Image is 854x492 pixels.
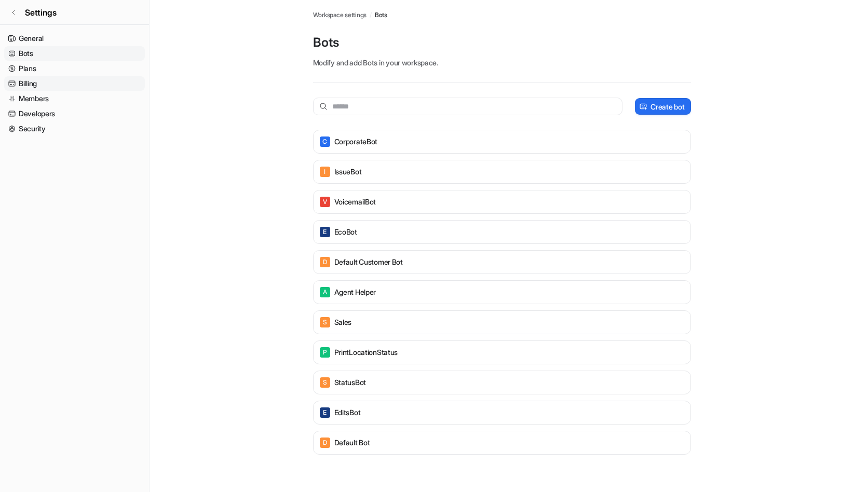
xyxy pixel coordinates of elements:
a: Developers [4,106,145,121]
span: D [320,438,330,448]
span: A [320,287,330,297]
span: S [320,317,330,327]
p: Default Customer Bot [334,257,403,267]
span: S [320,377,330,388]
a: General [4,31,145,46]
span: C [320,136,330,147]
span: E [320,227,330,237]
p: IssueBot [334,167,362,177]
a: Bots [375,10,387,20]
p: CorporateBot [334,136,378,147]
p: VoicemailBot [334,197,376,207]
span: V [320,197,330,207]
a: Plans [4,61,145,76]
span: E [320,407,330,418]
span: D [320,257,330,267]
p: Sales [334,317,352,327]
a: Members [4,91,145,106]
span: P [320,347,330,358]
p: Bots [313,34,691,51]
span: Settings [25,6,57,19]
p: Create bot [650,101,684,112]
p: EditsBot [334,407,361,418]
p: Modify and add Bots in your workspace. [313,57,691,68]
a: Billing [4,76,145,91]
p: EcoBot [334,227,357,237]
button: Create bot [635,98,690,115]
img: create [639,103,647,111]
p: StatusBot [334,377,366,388]
span: / [370,10,372,20]
a: Bots [4,46,145,61]
a: Security [4,121,145,136]
a: Workspace settings [313,10,367,20]
p: PrintLocationStatus [334,347,398,358]
span: I [320,167,330,177]
p: Default Bot [334,438,370,448]
p: Agent Helper [334,287,376,297]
